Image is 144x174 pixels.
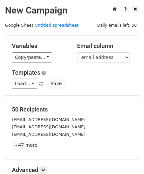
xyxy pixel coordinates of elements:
h5: 50 Recipients [12,106,132,113]
h5: Advanced [12,166,132,174]
span: Daily emails left: 50 [95,22,139,29]
small: [EMAIL_ADDRESS][DOMAIN_NAME] [12,117,85,122]
a: +47 more [12,141,40,149]
h5: Email column [77,42,132,50]
small: Google Sheet: [5,23,79,28]
a: Untitled spreadsheet [35,23,78,28]
a: Copy/paste... [12,52,52,62]
a: Templates [12,69,40,76]
h5: Variables [12,42,67,50]
a: Daily emails left: 50 [95,23,139,28]
h2: New Campaign [5,5,139,16]
button: Save [47,79,65,89]
small: [EMAIL_ADDRESS][DOMAIN_NAME] [12,124,85,129]
a: Load... [12,79,37,89]
iframe: Chat Widget [111,142,144,174]
small: [EMAIL_ADDRESS][DOMAIN_NAME] [12,132,85,137]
